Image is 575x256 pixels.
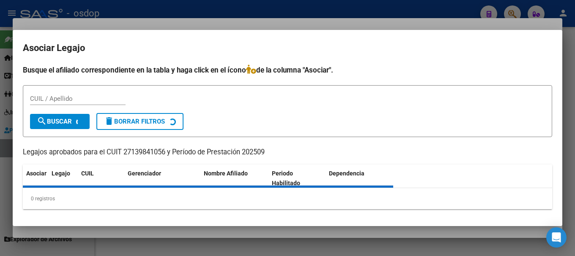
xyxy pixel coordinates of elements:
h4: Busque el afiliado correspondiente en la tabla y haga click en el ícono de la columna "Asociar". [23,65,552,75]
p: Legajos aprobados para el CUIT 27139841056 y Período de Prestación 202509 [23,147,552,158]
datatable-header-cell: CUIL [78,164,124,192]
button: Borrar Filtros [96,113,183,130]
span: Buscar [37,118,72,125]
span: Legajo [52,170,70,177]
span: Dependencia [329,170,364,177]
span: Gerenciador [128,170,161,177]
span: Asociar [26,170,47,177]
div: 0 registros [23,188,552,209]
span: CUIL [81,170,94,177]
datatable-header-cell: Periodo Habilitado [268,164,326,192]
mat-icon: search [37,116,47,126]
datatable-header-cell: Legajo [48,164,78,192]
span: Nombre Afiliado [204,170,248,177]
div: Open Intercom Messenger [546,227,567,248]
datatable-header-cell: Dependencia [326,164,394,192]
mat-icon: delete [104,116,114,126]
span: Periodo Habilitado [272,170,300,186]
span: Borrar Filtros [104,118,165,125]
datatable-header-cell: Nombre Afiliado [200,164,268,192]
datatable-header-cell: Asociar [23,164,48,192]
button: Buscar [30,114,90,129]
h2: Asociar Legajo [23,40,552,56]
datatable-header-cell: Gerenciador [124,164,200,192]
